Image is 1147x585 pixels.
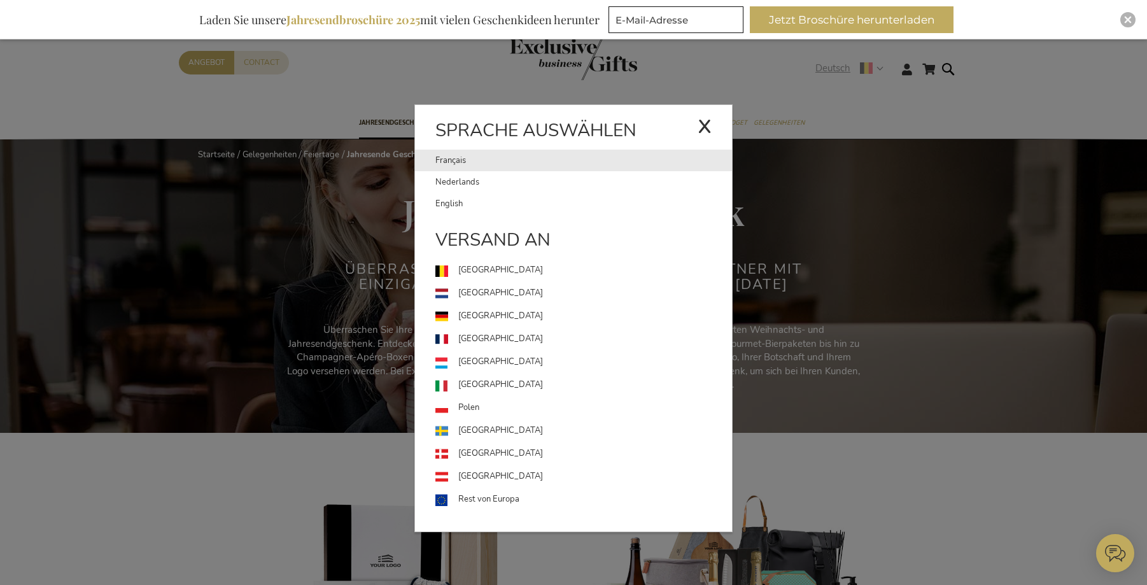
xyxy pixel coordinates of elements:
[435,150,698,171] a: Français
[435,193,732,215] a: English
[435,305,732,328] a: [GEOGRAPHIC_DATA]
[750,6,953,33] button: Jetzt Broschüre herunterladen
[609,6,747,37] form: marketing offers and promotions
[1124,16,1132,24] img: Close
[435,465,732,488] a: [GEOGRAPHIC_DATA]
[415,227,732,259] div: Versand an
[435,351,732,374] a: [GEOGRAPHIC_DATA]
[1096,534,1134,572] iframe: belco-activator-frame
[609,6,743,33] input: E-Mail-Adresse
[286,12,420,27] b: Jahresendbroschüre 2025
[194,6,605,33] div: Laden Sie unsere mit vielen Geschenkideen herunter
[435,419,732,442] a: [GEOGRAPHIC_DATA]
[435,282,732,305] a: [GEOGRAPHIC_DATA]
[435,171,732,193] a: Nederlands
[435,374,732,397] a: [GEOGRAPHIC_DATA]
[435,442,732,465] a: [GEOGRAPHIC_DATA]
[698,106,712,144] div: x
[435,328,732,351] a: [GEOGRAPHIC_DATA]
[1120,12,1136,27] div: Close
[435,488,732,511] a: Rest von Europa
[435,397,732,419] a: Polen
[415,118,732,150] div: Sprache auswählen
[435,259,732,282] a: [GEOGRAPHIC_DATA]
